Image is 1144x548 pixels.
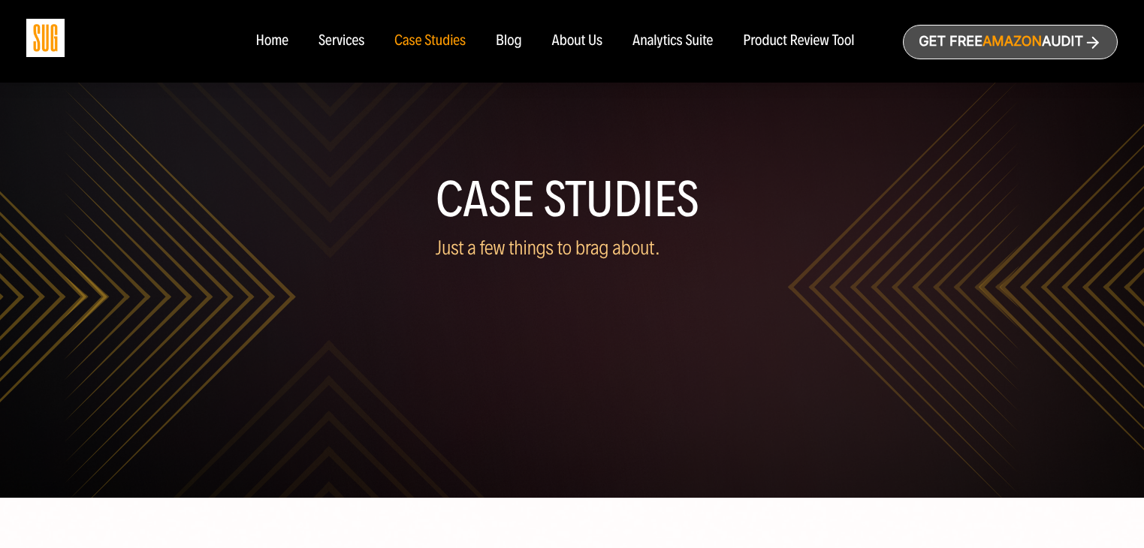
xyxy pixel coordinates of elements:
a: Get freeAmazonAudit [903,25,1118,59]
span: Just a few things to brag about. [436,236,660,260]
a: Home [255,33,288,50]
img: Sug [26,19,65,57]
a: Services [318,33,364,50]
a: Case Studies [394,33,466,50]
span: Amazon [983,34,1042,50]
a: About Us [552,33,603,50]
a: Blog [496,33,522,50]
a: Product Review Tool [743,33,854,50]
a: Analytics Suite [632,33,713,50]
h1: Case Studies [436,177,708,222]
